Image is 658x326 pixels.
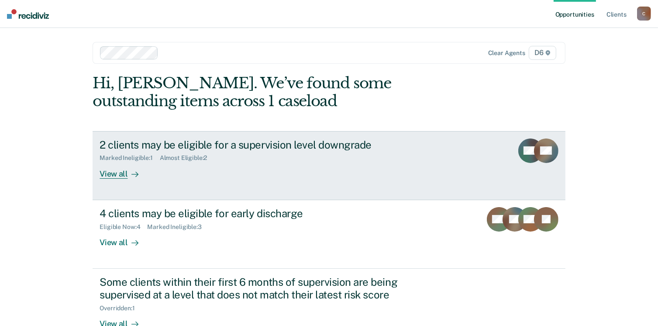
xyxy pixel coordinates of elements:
div: 4 clients may be eligible for early discharge [100,207,406,220]
div: Overridden : 1 [100,305,141,312]
div: 2 clients may be eligible for a supervision level downgrade [100,139,406,151]
div: View all [100,162,148,179]
div: Clear agents [488,49,525,57]
div: Almost Eligible : 2 [160,154,214,162]
div: Hi, [PERSON_NAME]. We’ve found some outstanding items across 1 caseload [93,74,471,110]
div: Some clients within their first 6 months of supervision are being supervised at a level that does... [100,276,406,301]
div: View all [100,230,148,247]
a: 4 clients may be eligible for early dischargeEligible Now:4Marked Ineligible:3View all [93,200,565,269]
div: Eligible Now : 4 [100,223,147,231]
img: Recidiviz [7,9,49,19]
a: 2 clients may be eligible for a supervision level downgradeMarked Ineligible:1Almost Eligible:2Vi... [93,131,565,200]
div: Marked Ineligible : 3 [147,223,208,231]
span: D6 [529,46,556,60]
div: Marked Ineligible : 1 [100,154,159,162]
button: C [637,7,651,21]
